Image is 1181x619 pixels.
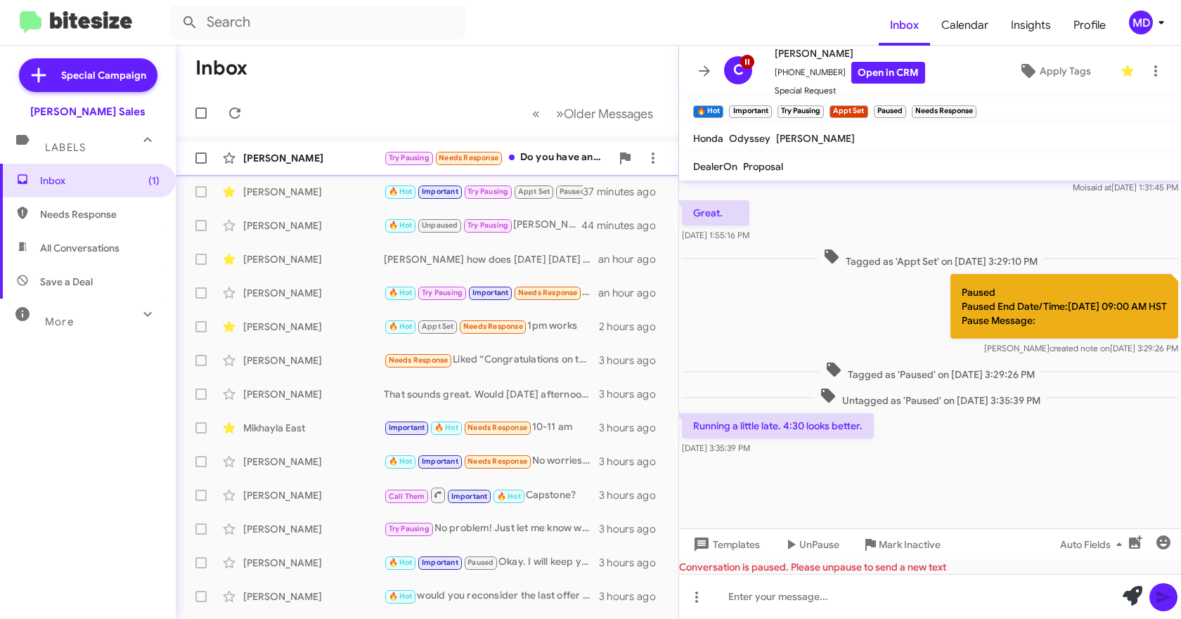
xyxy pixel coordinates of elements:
span: Important [422,187,458,196]
span: Try Pausing [422,288,463,297]
span: 🔥 Hot [389,221,413,230]
span: 🔥 Hot [389,457,413,466]
span: Inbox [879,5,930,46]
div: [PERSON_NAME] [243,252,384,266]
div: 3 hours ago [599,455,667,469]
div: 3 hours ago [599,522,667,536]
div: No problem! Just let me know when you’re ready to schedule a visit. Looking forward to it! [384,521,599,537]
span: Needs Response [40,207,160,221]
div: Mikhayla East [243,421,384,435]
span: Needs Response [518,288,578,297]
span: [PERSON_NAME] [775,45,925,62]
a: Profile [1062,5,1117,46]
div: [PERSON_NAME] how does [DATE] [DATE] at 12:30 pm soound? [384,252,598,266]
div: Okay. I will keep you updated when I get an older Tundra in [384,554,599,571]
span: Important [422,457,458,466]
span: Try Pausing [389,153,430,162]
p: Running a little late. 4:30 looks better. [682,413,874,438]
small: Appt Set [830,105,867,118]
div: an hour ago [598,252,667,266]
span: 🔥 Hot [389,558,413,567]
span: Untagged as 'Paused' on [DATE] 3:35:39 PM [814,387,1046,408]
span: Important [389,423,425,432]
span: [PERSON_NAME] [DATE] 3:29:26 PM [984,343,1178,353]
span: Needs Response [467,423,527,432]
span: Needs Response [439,153,498,162]
div: would you reconsider the last offer we gave you when you? [384,588,599,604]
span: Proposal [743,160,783,173]
nav: Page navigation example [524,99,662,128]
div: [PERSON_NAME] [243,185,384,199]
span: Try Pausing [467,221,508,230]
small: Paused [874,105,906,118]
span: (1) [148,174,160,188]
div: Running a little late. 4:30 looks better. [384,183,583,200]
span: Important [472,288,509,297]
a: Insights [1000,5,1062,46]
div: 3 hours ago [599,589,667,604]
span: Needs Response [463,322,523,331]
span: Tagged as 'Appt Set' on [DATE] 3:29:10 PM [818,248,1043,268]
small: Important [729,105,771,118]
div: [PERSON_NAME] Sales [30,105,146,119]
div: [PERSON_NAME] I can have someone pick you up and give you a ride [384,217,583,233]
span: 🔥 Hot [389,322,413,331]
span: [PERSON_NAME] [776,132,855,145]
span: Save a Deal [40,275,93,289]
div: No worries - let me know if one pops up, I'll come in. [384,453,599,469]
span: DealerOn [693,160,737,173]
span: 🔥 Hot [497,492,521,501]
span: [DATE] 3:35:39 PM [682,443,750,453]
div: Conversation is paused. Please unpause to send a new text [679,560,1181,574]
span: Paused [560,187,586,196]
span: said at [1087,182,1111,193]
span: All Conversations [40,241,120,255]
button: MD [1117,11,1166,34]
div: 3 hours ago [599,421,667,435]
span: Unpaused [422,221,458,230]
a: Calendar [930,5,1000,46]
div: [PERSON_NAME] [243,455,384,469]
div: Do you have any Honda odyssey's [384,150,611,166]
p: Paused Paused End Date/Time:[DATE] 09:00 AM HST Pause Message: [950,274,1178,339]
div: Liked “Congratulations on the new arrival! Whenever you're ready, feel free to reach out to us. W... [384,352,599,368]
span: 🔥 Hot [389,187,413,196]
span: Mark Inactive [879,532,941,557]
small: Try Pausing [777,105,824,118]
span: UnPause [799,532,839,557]
button: UnPause [771,532,851,557]
span: [PHONE_NUMBER] [775,62,925,84]
div: [PERSON_NAME] [243,320,384,334]
span: Important [422,558,458,567]
span: Labels [45,141,86,154]
span: Apply Tags [1040,58,1091,84]
span: 🔥 Hot [389,288,413,297]
span: Needs Response [389,356,448,365]
div: 3 hours ago [599,488,667,502]
div: 3 hours ago [599,387,667,401]
div: 1pm works [384,318,599,334]
span: Appt Set [518,187,550,196]
div: 2 hours ago [599,320,667,334]
p: Great. [682,200,749,226]
div: Ok. Thank you so much! [384,285,598,301]
div: 3 hours ago [599,556,667,570]
div: [PERSON_NAME] [243,522,384,536]
div: 10-11 am [384,419,599,436]
div: [PERSON_NAME] [243,286,384,300]
div: 37 minutes ago [583,185,667,199]
div: 44 minutes ago [583,219,667,233]
span: Important [451,492,488,501]
div: an hour ago [598,286,667,300]
small: 🔥 Hot [693,105,723,118]
span: 🔥 Hot [434,423,458,432]
button: Apply Tags [995,58,1114,84]
span: Inbox [40,174,160,188]
span: Auto Fields [1060,532,1128,557]
div: [PERSON_NAME] [243,151,384,165]
span: » [556,105,564,122]
span: Honda [693,132,723,145]
div: [PERSON_NAME] [243,219,384,233]
span: Paused [467,558,493,567]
